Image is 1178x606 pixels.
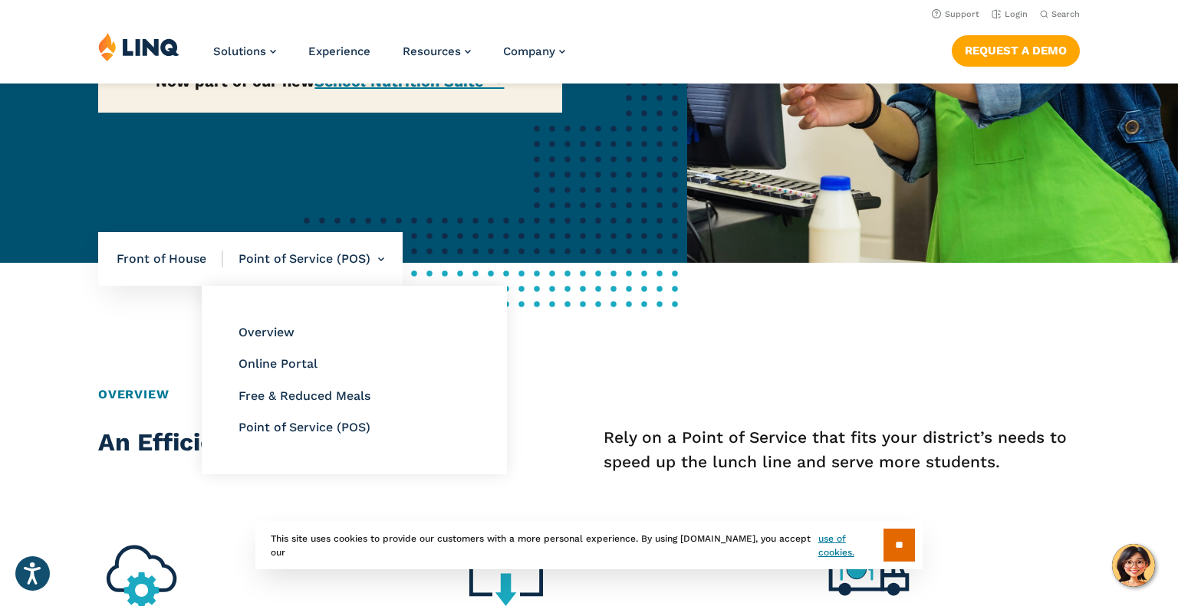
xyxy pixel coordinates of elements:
[992,9,1028,19] a: Login
[98,385,1080,404] h2: Overview
[1112,544,1155,587] button: Hello, have a question? Let’s chat.
[308,44,370,58] a: Experience
[403,44,471,58] a: Resources
[604,425,1080,474] p: Rely on a Point of Service that fits your district’s needs to speed up the lunch line and serve m...
[1051,9,1080,19] span: Search
[117,251,223,267] span: Front of House
[239,356,318,371] a: Online Portal
[503,44,555,58] span: Company
[932,9,979,19] a: Support
[213,44,266,58] span: Solutions
[239,325,294,339] a: Overview
[239,420,370,434] a: Point of Service (POS)
[255,521,923,569] div: This site uses cookies to provide our customers with a more personal experience. By using [DOMAIN...
[239,388,370,403] a: Free & Reduced Meals
[952,32,1080,66] nav: Button Navigation
[223,232,384,286] li: Point of Service (POS)
[1040,8,1080,20] button: Open Search Bar
[818,532,883,559] a: use of cookies.
[98,32,179,61] img: LINQ | K‑12 Software
[952,35,1080,66] a: Request a Demo
[213,32,565,83] nav: Primary Navigation
[98,425,490,460] h2: An Efficient Point of Service
[213,44,276,58] a: Solutions
[403,44,461,58] span: Resources
[503,44,565,58] a: Company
